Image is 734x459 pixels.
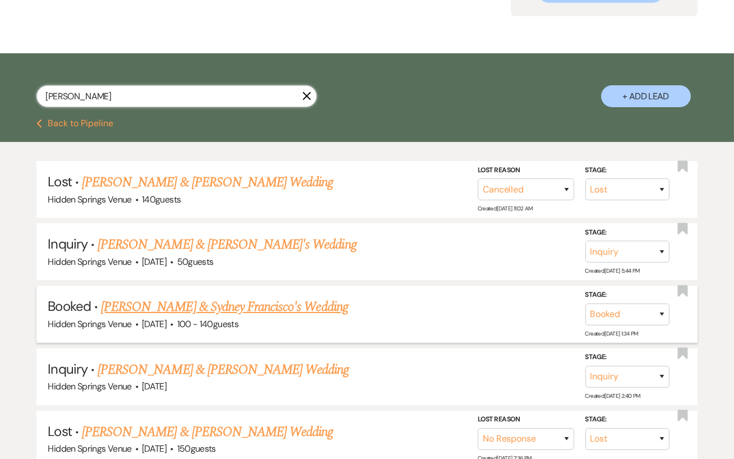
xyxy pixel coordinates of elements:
[101,297,348,317] a: [PERSON_NAME] & Sydney Francisco's Wedding
[48,235,87,253] span: Inquiry
[601,85,691,107] button: + Add Lead
[177,443,216,455] span: 150 guests
[585,329,638,337] span: Created: [DATE] 1:34 PM
[98,360,349,380] a: [PERSON_NAME] & [PERSON_NAME] Wedding
[142,318,167,330] span: [DATE]
[82,172,333,192] a: [PERSON_NAME] & [PERSON_NAME] Wedding
[98,235,357,255] a: [PERSON_NAME] & [PERSON_NAME]'s Wedding
[48,318,131,330] span: Hidden Springs Venue
[585,414,670,426] label: Stage:
[478,414,574,426] label: Lost Reason
[48,380,131,392] span: Hidden Springs Venue
[585,351,670,364] label: Stage:
[48,194,131,205] span: Hidden Springs Venue
[142,443,167,455] span: [DATE]
[585,392,640,400] span: Created: [DATE] 2:40 PM
[177,318,238,330] span: 100 - 140 guests
[48,173,71,190] span: Lost
[142,380,167,392] span: [DATE]
[585,227,670,239] label: Stage:
[36,85,317,107] input: Search by name, event date, email address or phone number
[48,443,131,455] span: Hidden Springs Venue
[585,289,670,301] label: Stage:
[48,360,87,378] span: Inquiry
[82,422,333,442] a: [PERSON_NAME] & [PERSON_NAME] Wedding
[48,256,131,268] span: Hidden Springs Venue
[36,119,113,128] button: Back to Pipeline
[478,164,574,177] label: Lost Reason
[585,267,640,274] span: Created: [DATE] 5:44 PM
[478,205,533,212] span: Created: [DATE] 11:02 AM
[177,256,214,268] span: 50 guests
[585,164,670,177] label: Stage:
[48,423,71,440] span: Lost
[48,297,90,315] span: Booked
[142,256,167,268] span: [DATE]
[142,194,181,205] span: 140 guests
